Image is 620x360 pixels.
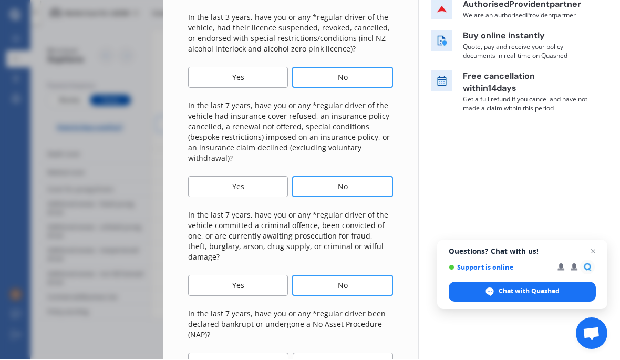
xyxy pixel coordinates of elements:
div: Open chat [576,318,607,349]
p: We are an authorised Provident partner [463,11,589,20]
span: Support is online [449,264,550,272]
div: No [292,177,393,198]
div: Chat with Quashed [449,282,596,302]
span: Chat with Quashed [499,287,560,296]
p: Buy online instantly [463,30,589,43]
p: In the last 7 years, have you or any *regular driver been declared bankrupt or undergone a No Ass... [188,309,393,341]
p: In the last 3 years, have you or any *regular driver of the vehicle, had their licence suspended,... [188,13,393,55]
p: Free cancellation within 14 days [463,71,589,95]
div: No [292,67,393,88]
span: Questions? Chat with us! [449,248,596,256]
div: Yes [188,275,288,296]
p: Quote, pay and receive your policy documents in real-time on Quashed [463,43,589,60]
img: free cancel icon [431,71,452,92]
div: Yes [188,177,288,198]
p: Get a full refund if you cancel and have not made a claim within this period [463,95,589,113]
span: Close chat [587,245,600,258]
div: No [292,275,393,296]
div: Yes [188,67,288,88]
p: In the last 7 years, have you or any *regular driver of the vehicle committed a criminal offence,... [188,210,393,263]
img: buy online icon [431,30,452,52]
p: In the last 7 years, have you or any *regular driver of the vehicle had insurance cover refused, ... [188,101,393,164]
